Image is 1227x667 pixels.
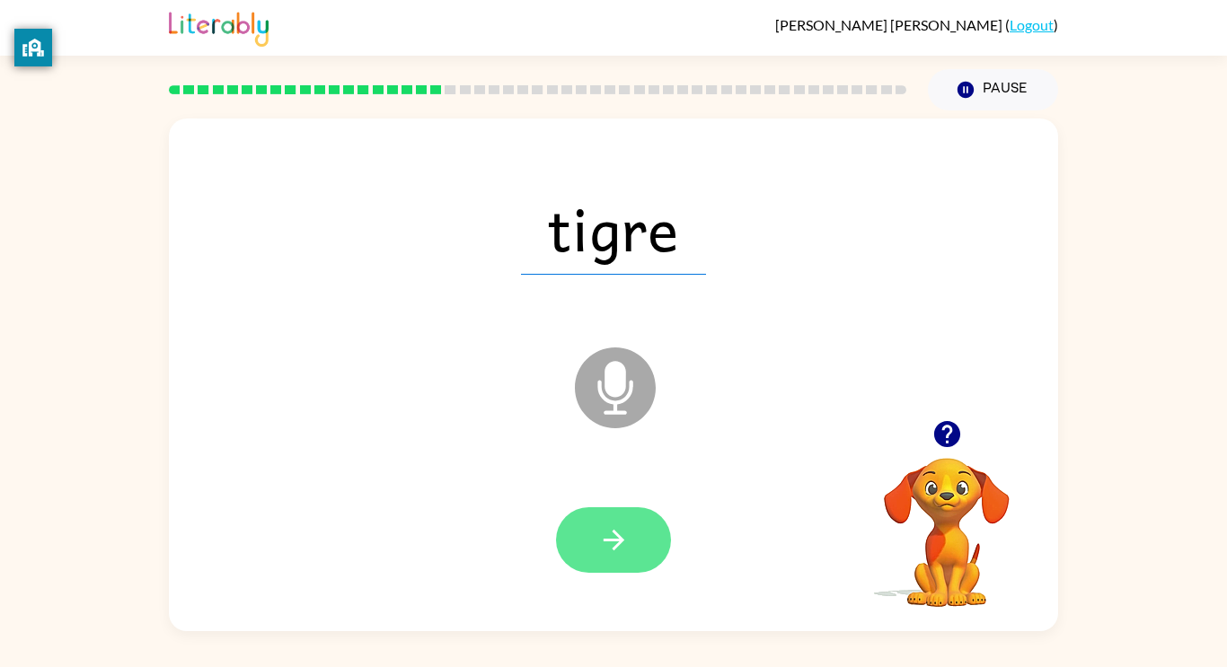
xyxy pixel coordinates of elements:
[857,430,1037,610] video: Your browser must support playing .mp4 files to use Literably. Please try using another browser.
[521,181,706,275] span: tigre
[1010,16,1054,33] a: Logout
[775,16,1058,33] div: ( )
[775,16,1005,33] span: [PERSON_NAME] [PERSON_NAME]
[169,7,269,47] img: Literably
[928,69,1058,110] button: Pause
[14,29,52,66] button: privacy banner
